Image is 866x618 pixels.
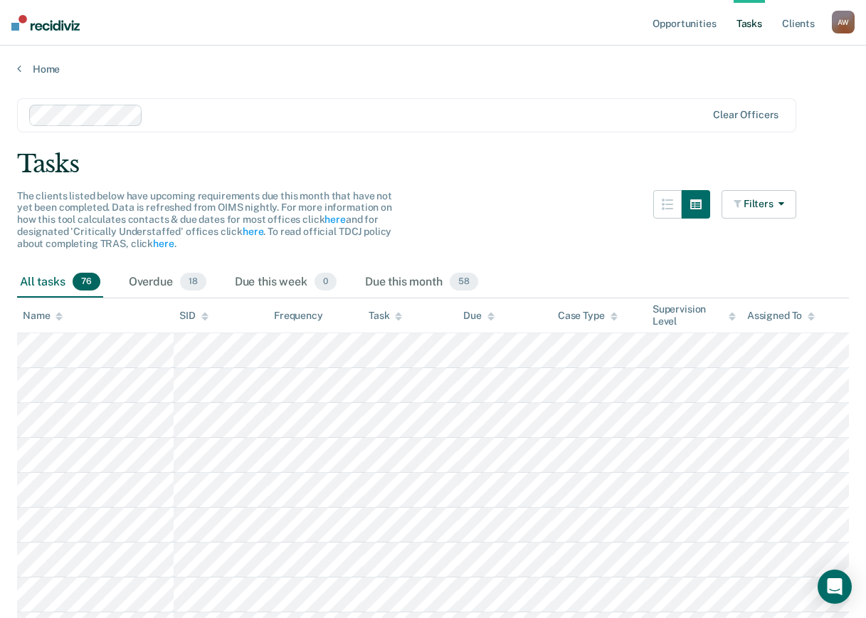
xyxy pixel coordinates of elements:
div: Task [369,310,402,322]
a: here [243,226,263,237]
span: 58 [450,273,478,291]
div: Open Intercom Messenger [818,570,852,604]
button: AW [832,11,855,33]
div: A W [832,11,855,33]
div: Due [463,310,495,322]
div: Supervision Level [653,303,736,328]
span: 76 [73,273,100,291]
div: Case Type [558,310,618,322]
div: Clear officers [713,109,778,121]
a: here [153,238,174,249]
a: Home [17,63,849,75]
div: Name [23,310,63,322]
div: SID [179,310,208,322]
span: 18 [180,273,206,291]
div: Overdue18 [126,267,209,298]
div: Due this month58 [362,267,481,298]
div: Frequency [274,310,323,322]
button: Filters [722,190,797,219]
a: here [324,214,345,225]
div: All tasks76 [17,267,103,298]
span: The clients listed below have upcoming requirements due this month that have not yet been complet... [17,190,392,249]
img: Recidiviz [11,15,80,31]
div: Tasks [17,150,849,179]
span: 0 [315,273,337,291]
div: Assigned To [747,310,815,322]
div: Due this week0 [232,267,339,298]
